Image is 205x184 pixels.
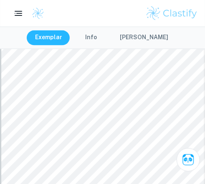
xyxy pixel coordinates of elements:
button: Ask Clai [177,148,200,171]
button: [PERSON_NAME] [111,30,177,45]
a: Clastify logo [27,7,44,20]
button: Exemplar [27,30,71,45]
img: Clastify logo [32,7,44,20]
img: Clastify logo [145,5,198,22]
button: Info [72,30,110,45]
